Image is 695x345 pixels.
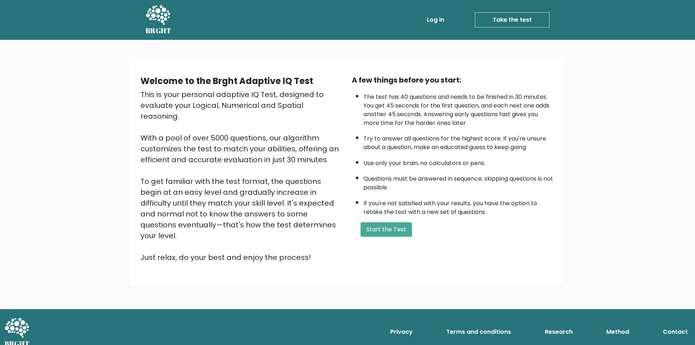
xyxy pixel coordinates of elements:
[146,26,172,35] h5: BRGHT
[140,89,343,263] div: This is your personal adaptive IQ Test, designed to evaluate your Logical, Numerical and Spatial ...
[603,325,632,339] a: Method
[361,222,412,237] button: Start the Test
[363,89,555,127] li: The test has 40 questions and needs to be finished in 30 minutes. You get 45 seconds for the firs...
[363,131,555,152] li: Try to answer all questions for the highest score. If you're unsure about a question, make an edu...
[146,3,172,37] a: BRGHT
[363,155,555,168] li: Use only your brain, no calculators or pens.
[352,75,555,85] div: A few things before you start:
[443,325,514,339] a: Terms and conditions
[424,13,447,27] a: Log in
[542,325,576,339] a: Research
[660,325,691,339] a: Contact
[363,171,555,192] li: Questions must be answered in sequence; skipping questions is not possible.
[475,12,549,28] a: Take the test
[363,195,555,216] li: If you're not satisfied with your results, you have the option to retake the test with a new set ...
[387,325,416,339] a: Privacy
[140,75,313,87] b: Welcome to the Brght Adaptive IQ Test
